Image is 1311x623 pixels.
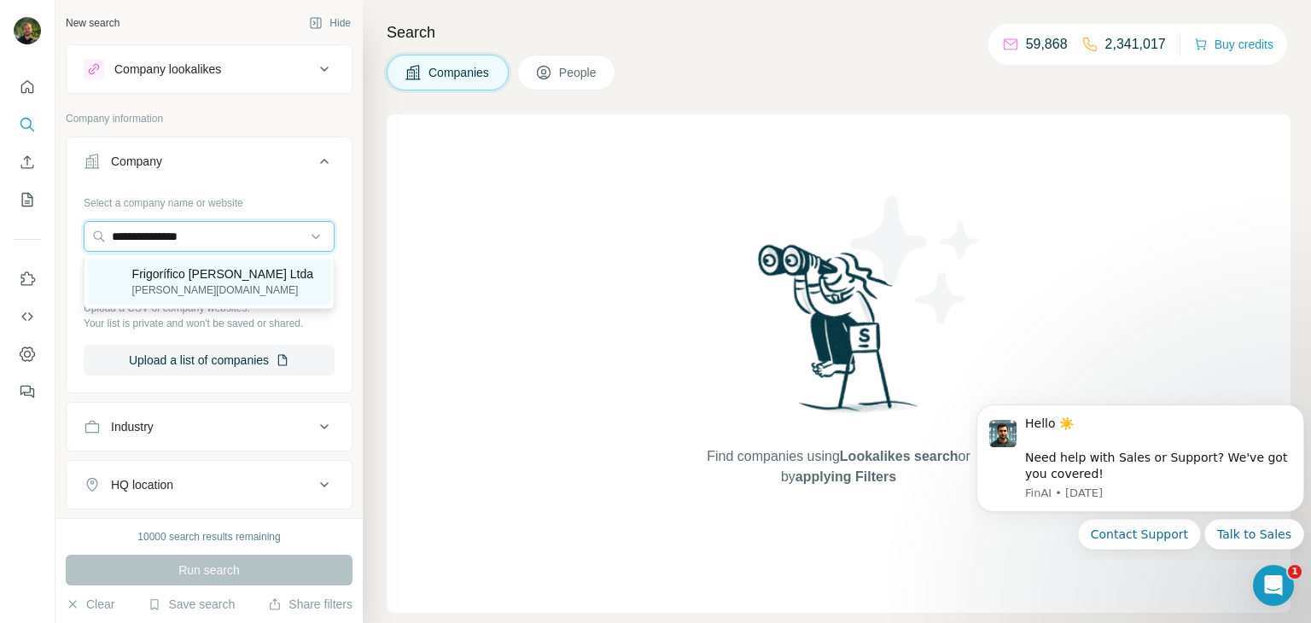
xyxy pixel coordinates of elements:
[14,109,41,140] button: Search
[750,240,928,430] img: Surfe Illustration - Woman searching with binoculars
[559,64,598,81] span: People
[111,476,173,493] div: HQ location
[66,111,353,126] p: Company information
[111,153,162,170] div: Company
[132,282,313,298] p: [PERSON_NAME][DOMAIN_NAME]
[14,264,41,294] button: Use Surfe on LinkedIn
[387,20,1291,44] h4: Search
[14,339,41,370] button: Dashboard
[795,469,896,484] span: applying Filters
[702,446,975,487] span: Find companies using or by
[839,183,993,336] img: Surfe Illustration - Stars
[84,345,335,376] button: Upload a list of companies
[137,529,280,544] div: 10000 search results remaining
[14,72,41,102] button: Quick start
[67,49,352,90] button: Company lookalikes
[67,406,352,447] button: Industry
[1288,565,1302,579] span: 1
[14,147,41,178] button: Enrich CSV
[98,270,122,294] img: Frigorífico Nicolini Ltda
[66,15,119,31] div: New search
[114,61,221,78] div: Company lookalikes
[67,464,352,505] button: HQ location
[111,418,154,435] div: Industry
[1105,34,1166,55] p: 2,341,017
[14,301,41,332] button: Use Surfe API
[840,449,958,463] span: Lookalikes search
[297,10,363,36] button: Hide
[84,189,335,211] div: Select a company name or website
[14,184,41,215] button: My lists
[1253,565,1294,606] iframe: Intercom live chat
[67,141,352,189] button: Company
[66,596,114,613] button: Clear
[428,64,491,81] span: Companies
[1194,32,1273,56] button: Buy credits
[14,376,41,407] button: Feedback
[14,17,41,44] img: Avatar
[1026,34,1068,55] p: 59,868
[84,316,335,331] p: Your list is private and won't be saved or shared.
[148,596,235,613] button: Save search
[970,390,1311,560] iframe: Intercom notifications message
[268,596,353,613] button: Share filters
[132,265,313,282] p: Frigorífico [PERSON_NAME] Ltda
